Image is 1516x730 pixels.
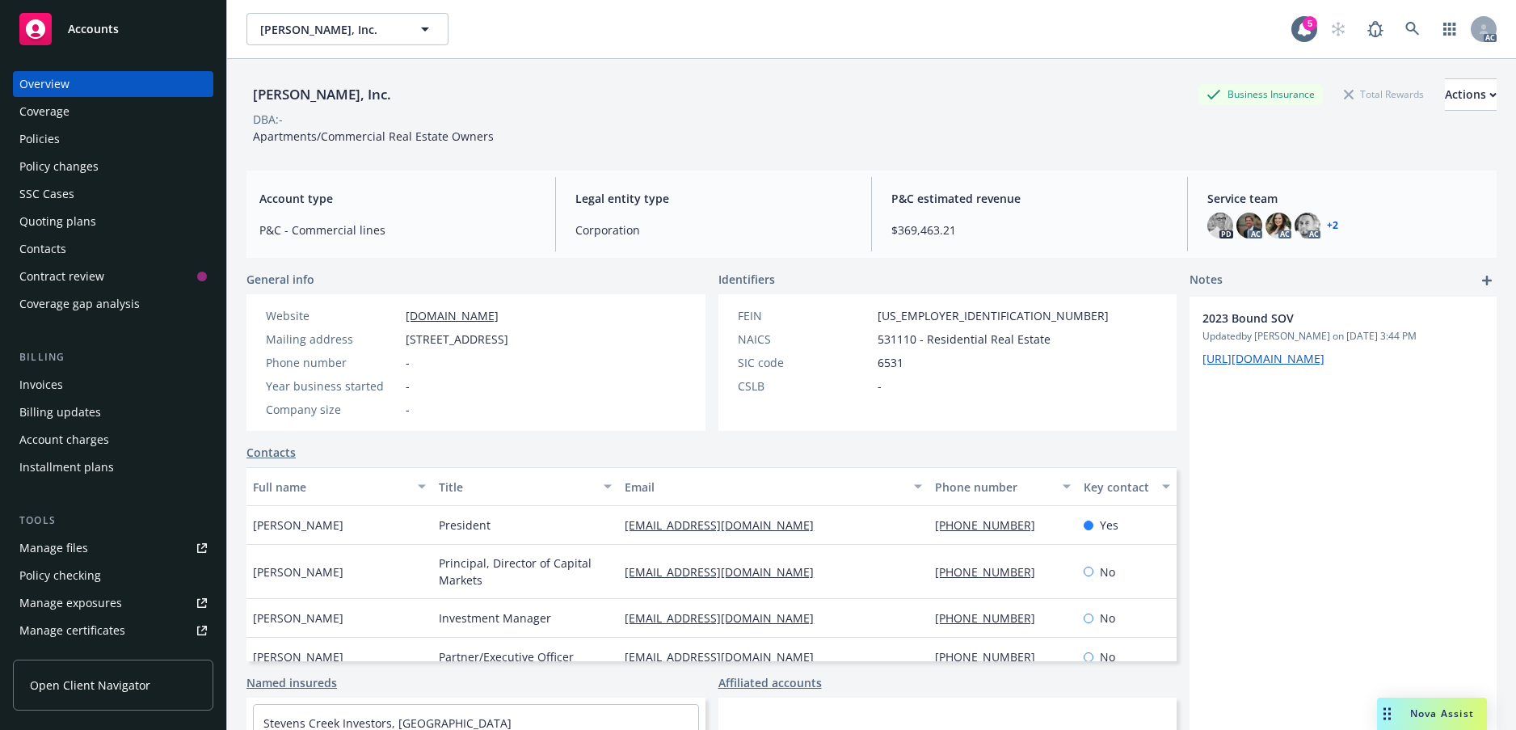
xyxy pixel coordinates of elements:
a: Affiliated accounts [718,674,822,691]
a: Contacts [246,444,296,461]
span: P&C - Commercial lines [259,222,536,238]
a: Manage certificates [13,618,213,643]
span: [PERSON_NAME] [253,563,343,580]
div: SSC Cases [19,181,74,207]
a: Contacts [13,236,213,262]
div: Manage exposures [19,590,122,616]
span: Service team [1207,190,1484,207]
span: President [439,517,491,534]
div: Manage files [19,535,88,561]
span: Identifiers [718,271,775,288]
div: Billing [13,349,213,365]
a: [PHONE_NUMBER] [935,649,1048,665]
button: [PERSON_NAME], Inc. [246,13,448,45]
span: Corporation [575,222,852,238]
a: Quoting plans [13,209,213,234]
div: Full name [253,479,408,496]
span: Investment Manager [439,610,551,627]
div: Invoices [19,372,63,398]
span: - [406,401,410,418]
div: Mailing address [266,331,399,348]
span: General info [246,271,314,288]
div: Coverage [19,99,69,124]
div: Tools [13,513,213,529]
div: Billing updates [19,399,101,425]
button: Key contact [1077,467,1177,506]
div: Account charges [19,427,109,453]
span: $369,463.21 [891,222,1168,238]
div: Key contact [1084,479,1152,496]
a: SSC Cases [13,181,213,207]
a: [EMAIL_ADDRESS][DOMAIN_NAME] [625,517,827,533]
a: [EMAIL_ADDRESS][DOMAIN_NAME] [625,610,827,626]
a: [PHONE_NUMBER] [935,610,1048,626]
div: Total Rewards [1336,84,1432,104]
div: CSLB [738,378,871,395]
div: FEIN [738,307,871,324]
div: 2023 Bound SOVUpdatedby [PERSON_NAME] on [DATE] 3:44 PM[URL][DOMAIN_NAME] [1190,297,1497,380]
a: Manage files [13,535,213,561]
a: [PHONE_NUMBER] [935,517,1048,533]
div: Business Insurance [1198,84,1323,104]
div: Phone number [266,354,399,371]
span: - [406,354,410,371]
a: Policy changes [13,154,213,179]
div: Policy changes [19,154,99,179]
div: Coverage gap analysis [19,291,140,317]
span: Accounts [68,23,119,36]
span: 531110 - Residential Real Estate [878,331,1051,348]
a: Accounts [13,6,213,52]
div: Year business started [266,378,399,395]
a: Report a Bug [1359,13,1392,45]
div: Policies [19,126,60,152]
a: [URL][DOMAIN_NAME] [1202,351,1324,366]
a: Installment plans [13,454,213,480]
div: Email [625,479,904,496]
a: Billing updates [13,399,213,425]
a: Start snowing [1322,13,1354,45]
a: [PHONE_NUMBER] [935,564,1048,580]
span: Principal, Director of Capital Markets [439,555,612,589]
div: Website [266,307,399,324]
button: Title [432,467,618,506]
div: Policy checking [19,563,101,589]
span: Updated by [PERSON_NAME] on [DATE] 3:44 PM [1202,329,1484,344]
a: Account charges [13,427,213,453]
div: [PERSON_NAME], Inc. [246,84,398,105]
div: NAICS [738,331,871,348]
a: +2 [1327,221,1338,230]
div: Title [439,479,594,496]
span: Nova Assist [1410,707,1474,720]
div: Installment plans [19,454,114,480]
a: add [1477,271,1497,290]
button: Full name [246,467,432,506]
div: Company size [266,401,399,418]
a: Policy checking [13,563,213,589]
a: Contract review [13,264,213,289]
span: Open Client Navigator [30,677,150,694]
span: Notes [1190,271,1223,290]
span: No [1100,610,1115,627]
a: Policies [13,126,213,152]
div: Actions [1445,79,1497,110]
img: photo [1295,213,1320,238]
div: DBA: - [253,111,283,128]
span: - [878,378,882,395]
button: Phone number [929,467,1077,506]
span: No [1100,563,1115,580]
a: Search [1396,13,1429,45]
div: Overview [19,71,69,97]
span: Yes [1100,517,1118,534]
span: Manage exposures [13,590,213,616]
a: Coverage gap analysis [13,291,213,317]
div: Phone number [935,479,1053,496]
button: Nova Assist [1377,698,1487,730]
a: Coverage [13,99,213,124]
a: [EMAIL_ADDRESS][DOMAIN_NAME] [625,649,827,665]
div: 5 [1303,16,1317,31]
span: Apartments/Commercial Real Estate Owners [253,129,494,144]
div: SIC code [738,354,871,371]
span: 6531 [878,354,903,371]
span: [PERSON_NAME] [253,610,343,627]
a: Manage claims [13,645,213,671]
